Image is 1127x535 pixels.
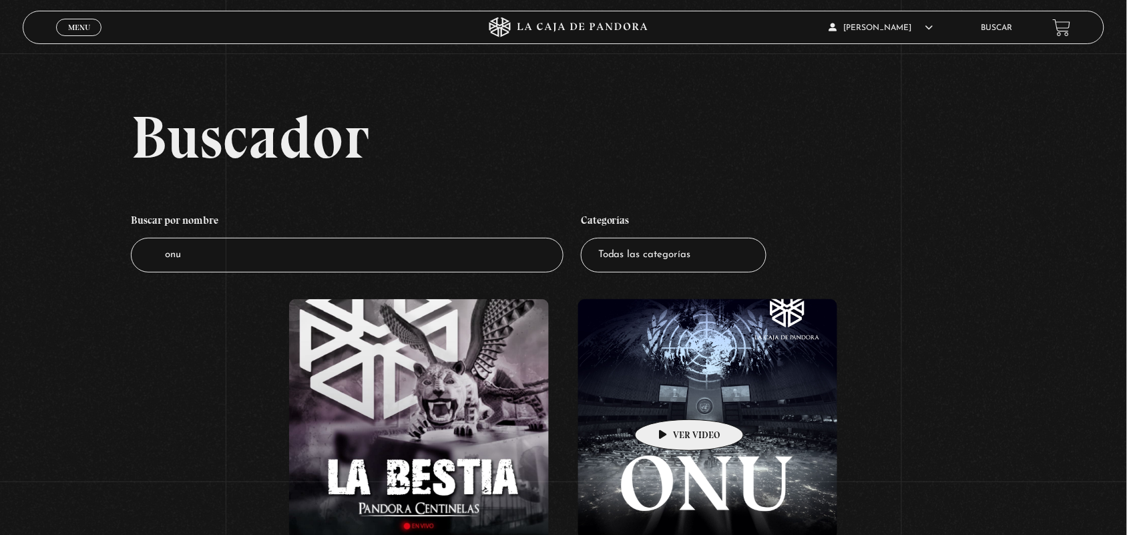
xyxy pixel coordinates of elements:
[829,24,933,32] span: [PERSON_NAME]
[1053,19,1071,37] a: View your shopping cart
[981,24,1013,32] a: Buscar
[581,207,766,238] h4: Categorías
[131,207,563,238] h4: Buscar por nombre
[68,23,90,31] span: Menu
[63,35,95,44] span: Cerrar
[131,107,1104,167] h2: Buscador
